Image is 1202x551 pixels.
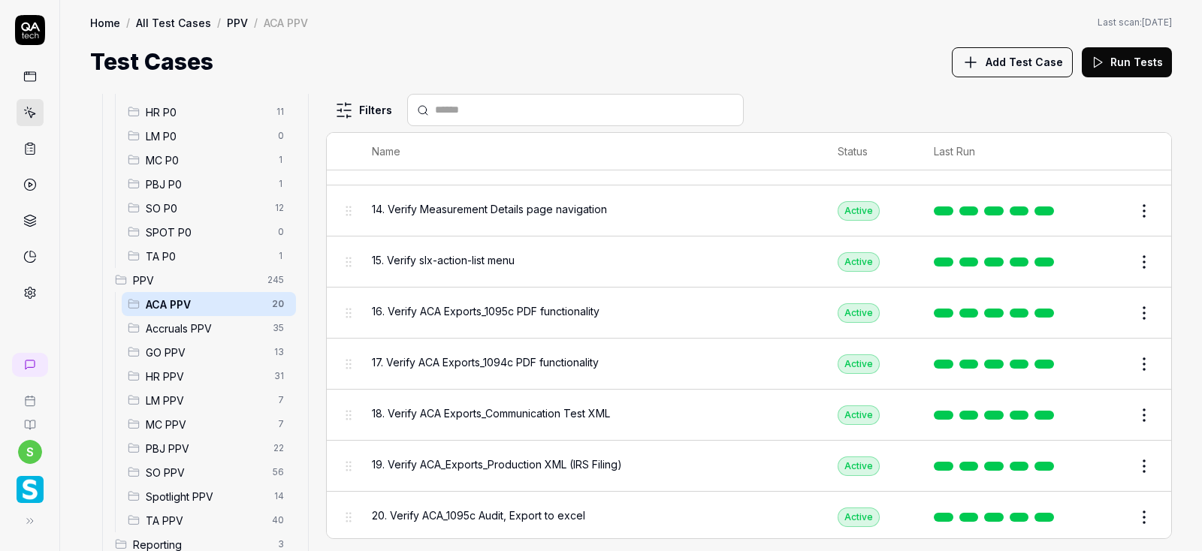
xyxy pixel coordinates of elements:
[146,176,269,192] span: PBJ P0
[133,272,258,288] span: PPV
[326,95,401,125] button: Filters
[122,124,296,148] div: Drag to reorderLM P00
[357,133,823,170] th: Name
[268,367,290,385] span: 31
[272,247,290,265] span: 1
[823,133,919,170] th: Status
[146,248,269,264] span: TA P0
[122,316,296,340] div: Drag to reorderAccruals PPV35
[146,345,265,360] span: GO PPV
[136,15,211,30] a: All Test Cases
[146,321,264,336] span: Accruals PPV
[986,54,1063,70] span: Add Test Case
[372,456,622,472] span: 19. Verify ACA_Exports_Production XML (IRS Filing)
[327,236,1171,288] tr: 15. Verify slx-action-list menuActive
[90,15,120,30] a: Home
[268,343,290,361] span: 13
[327,185,1171,236] tr: 14. Verify Measurement Details page navigationActive
[6,464,53,506] button: Smartlinx Logo
[146,441,264,456] span: PBJ PPV
[227,15,248,30] a: PPV
[838,303,880,323] div: Active
[1142,17,1172,28] time: [DATE]
[126,15,130,30] div: /
[272,391,290,409] span: 7
[838,405,880,425] div: Active
[919,133,1075,170] th: Last Run
[6,383,53,407] a: Book a call with us
[266,511,290,529] span: 40
[122,460,296,484] div: Drag to reorderSO PPV56
[838,456,880,476] div: Active
[122,340,296,364] div: Drag to reorderGO PPV13
[838,354,880,374] div: Active
[272,151,290,169] span: 1
[838,252,880,272] div: Active
[268,487,290,505] span: 14
[272,127,290,145] span: 0
[269,199,290,217] span: 12
[1098,16,1172,29] button: Last scan:[DATE]
[12,353,48,377] a: New conversation
[146,369,265,384] span: HR PPV
[838,201,880,221] div: Active
[261,271,290,289] span: 245
[122,196,296,220] div: Drag to reorderSO P012
[17,476,44,503] img: Smartlinx Logo
[952,47,1073,77] button: Add Test Case
[272,223,290,241] span: 0
[122,388,296,412] div: Drag to reorderLM PPV7
[266,295,290,313] span: 20
[372,405,610,421] span: 18. Verify ACA Exports_Communication Test XML
[146,200,266,216] span: SO P0
[372,507,585,523] span: 20. Verify ACA_1095c Audit, Export to excel
[272,175,290,193] span: 1
[146,224,269,240] span: SPOT P0
[327,288,1171,339] tr: 16. Verify ACA Exports_1095c PDF functionalityActive
[146,297,263,312] span: ACA PPV
[90,45,213,79] h1: Test Cases
[122,244,296,268] div: Drag to reorderTA P01
[146,393,269,408] span: LM PPV
[267,463,290,481] span: 56
[122,148,296,172] div: Drag to reorderMC P01
[372,354,599,370] span: 17. Verify ACA Exports_1094c PDF functionality
[372,303,599,319] span: 16. Verify ACA Exports_1095c PDF functionality
[267,439,290,457] span: 22
[327,390,1171,441] tr: 18. Verify ACA Exports_Communication Test XMLActive
[122,484,296,508] div: Drag to reorderSpotlight PPV14
[146,489,265,504] span: Spotlight PPV
[217,15,221,30] div: /
[122,412,296,436] div: Drag to reorderMC PPV7
[6,407,53,431] a: Documentation
[122,100,296,124] div: Drag to reorderHR P011
[18,440,42,464] button: s
[272,415,290,433] span: 7
[122,508,296,532] div: Drag to reorderTA PPV40
[327,441,1171,492] tr: 19. Verify ACA_Exports_Production XML (IRS Filing)Active
[327,339,1171,390] tr: 17. Verify ACA Exports_1094c PDF functionalityActive
[254,15,258,30] div: /
[122,436,296,460] div: Drag to reorderPBJ PPV22
[122,220,296,244] div: Drag to reorderSPOT P00
[1082,47,1172,77] button: Run Tests
[1098,16,1172,29] span: Last scan:
[270,103,290,121] span: 11
[327,492,1171,542] tr: 20. Verify ACA_1095c Audit, Export to excelActive
[372,252,515,268] span: 15. Verify slx-action-list menu
[146,128,269,144] span: LM P0
[372,201,607,217] span: 14. Verify Measurement Details page navigation
[264,15,308,30] div: ACA PPV
[146,152,269,168] span: MC P0
[146,513,263,528] span: TA PPV
[146,465,264,480] span: SO PPV
[267,319,290,337] span: 35
[122,364,296,388] div: Drag to reorderHR PPV31
[122,172,296,196] div: Drag to reorderPBJ P01
[122,292,296,316] div: Drag to reorderACA PPV20
[146,104,267,120] span: HR P0
[146,417,269,432] span: MC PPV
[838,507,880,527] div: Active
[109,268,296,292] div: Drag to reorderPPV245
